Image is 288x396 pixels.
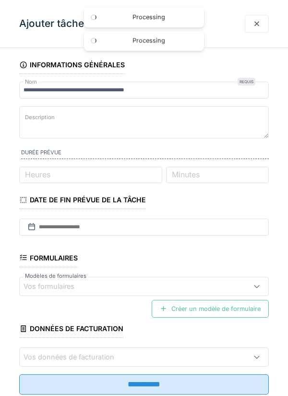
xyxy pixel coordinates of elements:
div: Processing [103,13,194,22]
div: Processing [103,37,194,45]
div: Informations générales [19,58,125,74]
label: Heures [23,169,52,180]
h3: Ajouter tâche [19,18,84,30]
label: Durée prévue [21,148,269,159]
div: Formulaires [19,251,78,267]
div: Requis [238,78,255,86]
label: Nom [23,78,39,86]
div: Date de fin prévue de la tâche [19,193,146,209]
div: Vos formulaires [24,281,88,292]
div: Créer un modèle de formulaire [152,300,269,318]
label: Modèles de formulaires [23,272,88,280]
div: Vos données de facturation [24,352,128,362]
div: Données de facturation [19,322,123,338]
label: Description [23,111,57,124]
label: Minutes [170,169,202,180]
